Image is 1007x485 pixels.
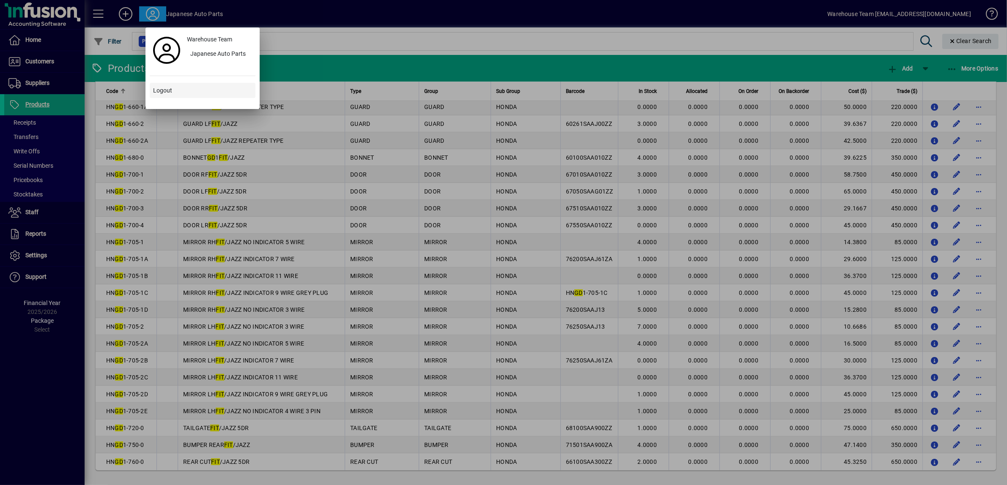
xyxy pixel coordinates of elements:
[150,43,184,58] a: Profile
[184,32,255,47] a: Warehouse Team
[153,86,172,95] span: Logout
[150,83,255,98] button: Logout
[184,47,255,62] button: Japanese Auto Parts
[187,35,232,44] span: Warehouse Team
